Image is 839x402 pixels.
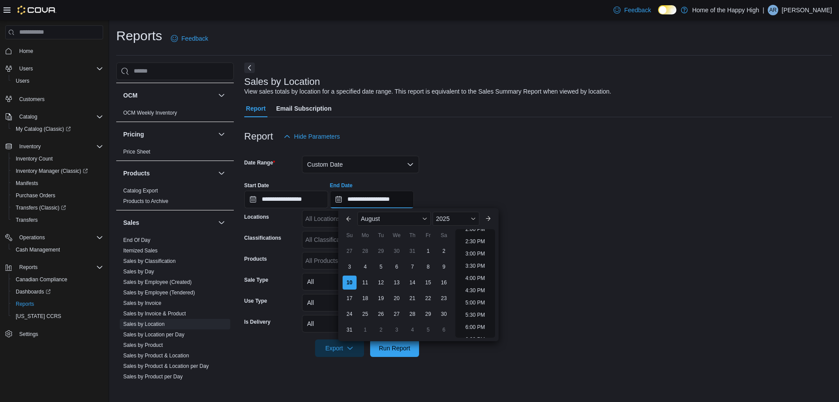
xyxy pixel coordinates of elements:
div: day-6 [390,260,404,274]
button: Users [2,63,107,75]
span: Users [19,65,33,72]
li: 4:30 PM [462,285,489,296]
div: August, 2025 [342,243,452,338]
input: Dark Mode [658,5,676,14]
a: Sales by Product & Location per Day [123,363,209,369]
span: Sales by Invoice [123,300,161,307]
a: Sales by Product per Day [123,374,183,380]
a: Transfers (Classic) [9,202,107,214]
div: day-27 [343,244,357,258]
span: AR [770,5,777,15]
span: Inventory [19,143,41,150]
span: 2025 [436,215,450,222]
a: Transfers (Classic) [12,203,69,213]
span: Run Report [379,344,410,353]
div: day-18 [358,291,372,305]
button: Previous Month [342,212,356,226]
label: Is Delivery [244,318,270,325]
div: day-30 [437,307,451,321]
button: Cash Management [9,244,107,256]
a: Reports [12,299,38,309]
a: Feedback [167,30,211,47]
input: Press the down key to enter a popover containing a calendar. Press the escape key to close the po... [330,191,414,208]
div: day-2 [437,244,451,258]
h3: Report [244,131,273,142]
span: Purchase Orders [16,192,55,199]
a: Dashboards [9,286,107,298]
div: day-7 [406,260,419,274]
label: Locations [244,213,269,220]
span: Sales by Location [123,321,165,328]
div: day-29 [421,307,435,321]
span: Dashboards [12,287,103,297]
button: Inventory [16,141,44,152]
li: 2:30 PM [462,236,489,247]
label: Sale Type [244,276,268,283]
div: day-8 [421,260,435,274]
h3: Sales [123,218,139,227]
div: day-3 [390,323,404,337]
a: Sales by Location per Day [123,332,184,338]
span: Itemized Sales [123,247,158,254]
a: Catalog Export [123,188,158,194]
span: Feedback [181,34,208,43]
span: Users [12,76,103,86]
a: End Of Day [123,237,150,243]
div: day-26 [374,307,388,321]
a: Sales by Employee (Created) [123,279,192,285]
button: Custom Date [302,156,419,173]
span: Email Subscription [276,100,332,117]
a: Home [16,46,37,56]
div: day-1 [358,323,372,337]
button: Canadian Compliance [9,273,107,286]
div: day-29 [374,244,388,258]
div: day-5 [421,323,435,337]
div: day-14 [406,276,419,290]
div: OCM [116,108,234,122]
div: day-3 [343,260,357,274]
img: Cova [17,6,56,14]
div: day-31 [343,323,357,337]
a: Products to Archive [123,198,168,204]
li: 6:00 PM [462,322,489,332]
a: Price Sheet [123,149,150,155]
label: Products [244,255,267,262]
button: Pricing [216,129,227,140]
button: Transfers [9,214,107,226]
button: Users [16,63,36,74]
li: 3:00 PM [462,248,489,259]
div: Sa [437,228,451,242]
div: day-22 [421,291,435,305]
span: Inventory Manager (Classic) [16,168,88,175]
h1: Reports [116,27,162,45]
button: Users [9,75,107,87]
div: Th [406,228,419,242]
span: Reports [16,301,34,308]
button: Reports [2,261,107,273]
label: End Date [330,182,353,189]
button: Manifests [9,177,107,189]
span: Reports [19,264,38,271]
span: Sales by Product & Location [123,352,189,359]
button: Next month [481,212,495,226]
p: | [763,5,764,15]
button: Catalog [16,112,41,122]
button: All [302,294,419,311]
span: Cash Management [12,245,103,255]
button: Pricing [123,130,215,139]
div: day-5 [374,260,388,274]
span: Canadian Compliance [16,276,67,283]
span: Transfers (Classic) [16,204,66,211]
span: Washington CCRS [12,311,103,322]
span: Transfers [16,217,38,224]
div: day-20 [390,291,404,305]
a: My Catalog (Classic) [9,123,107,135]
span: End Of Day [123,237,150,244]
span: Feedback [624,6,651,14]
div: Pricing [116,147,234,161]
label: Use Type [244,297,267,304]
span: Sales by Day [123,268,154,275]
a: Settings [16,329,42,339]
button: Purchase Orders [9,189,107,202]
